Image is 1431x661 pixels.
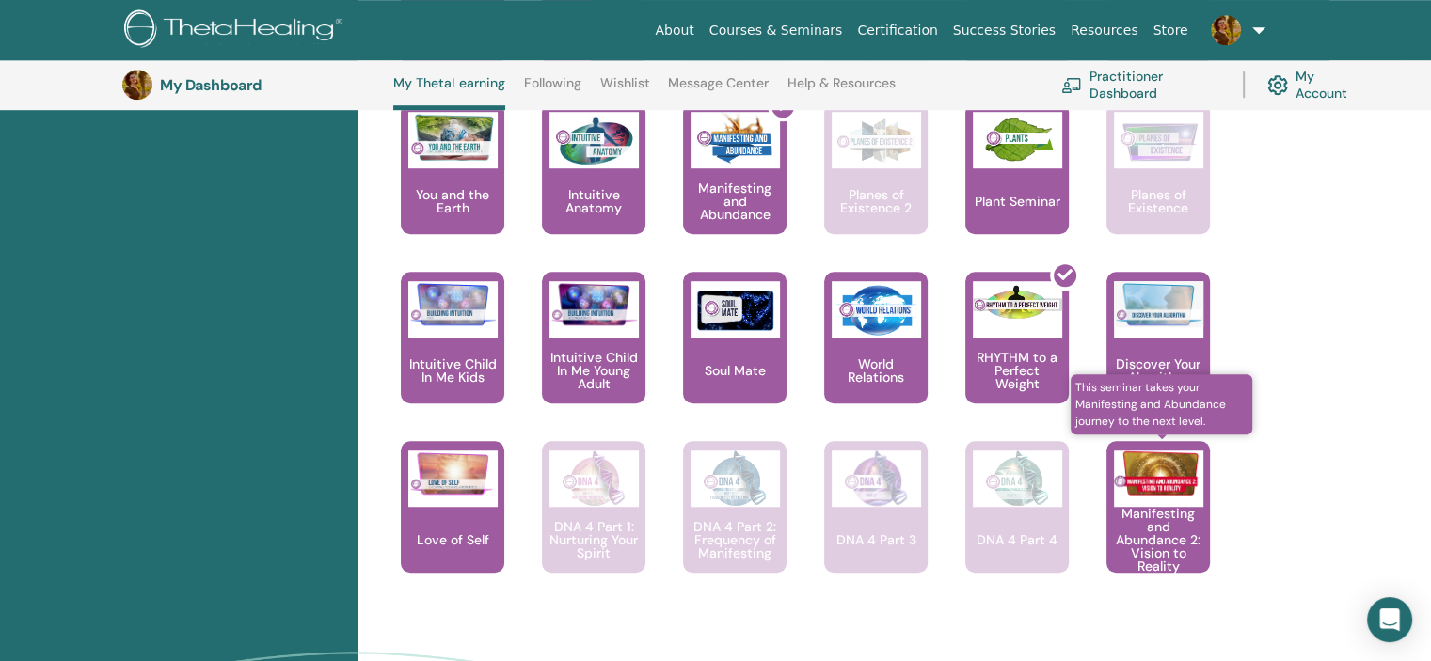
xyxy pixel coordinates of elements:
img: default.jpg [1211,15,1241,45]
p: Plant Seminar [967,195,1068,208]
a: DNA 4 Part 1: Nurturing Your Spirit DNA 4 Part 1: Nurturing Your Spirit [542,441,645,610]
a: Certification [850,13,945,48]
a: Planes of Existence Planes of Existence [1106,102,1210,272]
img: Planes of Existence [1114,112,1203,168]
a: You and the Earth You and the Earth [401,102,504,272]
p: Planes of Existence [1106,188,1210,214]
p: DNA 4 Part 4 [969,533,1065,546]
a: Manifesting and Abundance Manifesting and Abundance [683,102,787,272]
img: Planes of Existence 2 [832,112,921,168]
p: World Relations [824,357,928,384]
a: My ThetaLearning [393,75,505,110]
a: RHYTHM to a Perfect Weight RHYTHM to a Perfect Weight [965,272,1069,441]
p: Intuitive Child In Me Young Adult [542,351,645,390]
a: Intuitive Child In Me Young Adult Intuitive Child In Me Young Adult [542,272,645,441]
img: Manifesting and Abundance 2: Vision to Reality [1114,450,1203,496]
img: Discover Your Algorithm [1114,281,1203,327]
img: You and the Earth [408,112,498,163]
a: Wishlist [600,75,650,105]
p: Planes of Existence 2 [824,188,928,214]
img: DNA 4 Part 1: Nurturing Your Spirit [549,450,639,507]
a: DNA 4 Part 2: Frequency of Manifesting DNA 4 Part 2: Frequency of Manifesting [683,441,787,610]
a: Soul Mate Soul Mate [683,272,787,441]
img: default.jpg [122,70,152,100]
a: Help & Resources [787,75,896,105]
img: cog.svg [1267,71,1288,100]
p: DNA 4 Part 1: Nurturing Your Spirit [542,520,645,559]
a: About [647,13,701,48]
img: logo.png [124,9,349,52]
p: Intuitive Child In Me Kids [401,357,504,384]
a: Resources [1063,13,1146,48]
a: Planes of Existence 2 Planes of Existence 2 [824,102,928,272]
a: My Account [1267,64,1362,105]
img: Love of Self [408,450,498,496]
img: Plant Seminar [973,112,1062,168]
p: Discover Your Algorithm [1106,357,1210,384]
img: Intuitive Anatomy [549,112,639,168]
p: Soul Mate [697,364,773,377]
a: Success Stories [946,13,1063,48]
img: Intuitive Child In Me Young Adult [549,281,639,327]
p: Love of Self [409,533,497,546]
img: RHYTHM to a Perfect Weight [973,281,1062,324]
a: Plant Seminar Plant Seminar [965,102,1069,272]
h3: My Dashboard [160,76,348,94]
div: Open Intercom Messenger [1367,597,1412,642]
a: This seminar takes your Manifesting and Abundance journey to the next level. Manifesting and Abun... [1106,441,1210,610]
p: You and the Earth [401,188,504,214]
a: Intuitive Anatomy Intuitive Anatomy [542,102,645,272]
a: World Relations World Relations [824,272,928,441]
a: Store [1146,13,1196,48]
p: Manifesting and Abundance 2: Vision to Reality [1106,507,1210,573]
img: World Relations [832,281,921,338]
img: Soul Mate [691,281,780,338]
a: Discover Your Algorithm Discover Your Algorithm [1106,272,1210,441]
p: Manifesting and Abundance [683,181,787,221]
p: RHYTHM to a Perfect Weight [965,351,1069,390]
img: chalkboard-teacher.svg [1061,77,1082,92]
a: Intuitive Child In Me Kids Intuitive Child In Me Kids [401,272,504,441]
img: Intuitive Child In Me Kids [408,281,498,327]
img: Manifesting and Abundance [691,112,780,168]
img: DNA 4 Part 4 [973,450,1062,507]
img: DNA 4 Part 3 [832,450,921,507]
a: Love of Self Love of Self [401,441,504,610]
a: Courses & Seminars [702,13,851,48]
p: Intuitive Anatomy [542,188,645,214]
span: This seminar takes your Manifesting and Abundance journey to the next level. [1071,374,1252,434]
p: DNA 4 Part 2: Frequency of Manifesting [683,520,787,559]
a: DNA 4 Part 4 DNA 4 Part 4 [965,441,1069,610]
a: Practitioner Dashboard [1061,64,1220,105]
a: Following [524,75,581,105]
a: Message Center [668,75,769,105]
img: DNA 4 Part 2: Frequency of Manifesting [691,450,780,507]
a: DNA 4 Part 3 DNA 4 Part 3 [824,441,928,610]
p: DNA 4 Part 3 [829,533,924,546]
